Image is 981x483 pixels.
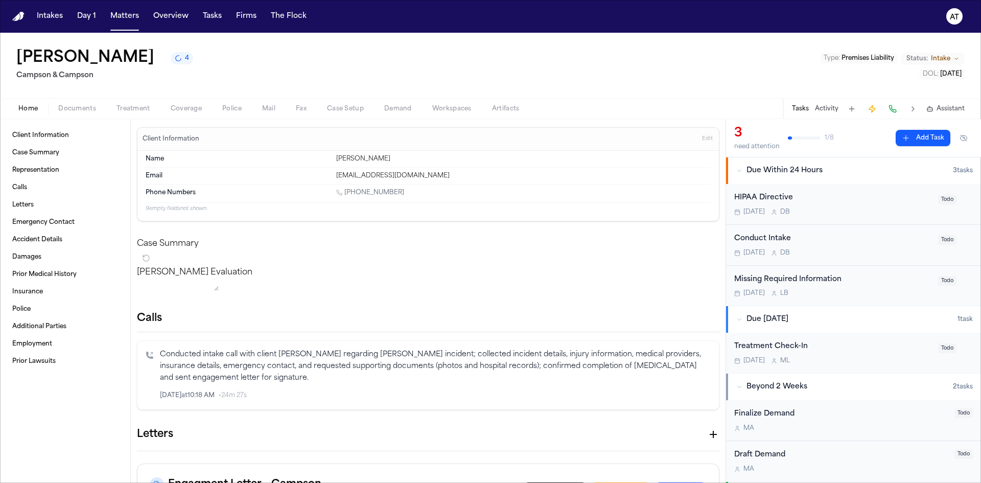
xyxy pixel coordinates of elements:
[920,69,965,79] button: Edit DOL: 2025-07-13
[743,424,754,432] span: M A
[743,249,765,257] span: [DATE]
[146,205,711,213] p: 9 empty fields not shown.
[845,102,859,116] button: Add Task
[726,306,981,333] button: Due [DATE]1task
[923,71,939,77] span: DOL :
[8,232,122,248] a: Accident Details
[825,134,834,142] span: 1 / 8
[8,162,122,178] a: Representation
[780,357,790,365] span: M L
[746,382,807,392] span: Beyond 2 Weeks
[58,105,96,113] span: Documents
[141,135,201,143] h3: Client Information
[726,225,981,266] div: Open task: Conduct Intake
[938,235,956,245] span: Todo
[726,441,981,481] div: Open task: Draft Demand
[726,184,981,225] div: Open task: HIPAA Directive
[8,318,122,335] a: Additional Parties
[780,289,788,297] span: L B
[8,214,122,231] a: Emergency Contact
[146,172,330,180] dt: Email
[336,189,404,197] a: Call 1 (646) 964-7969
[137,426,173,443] h1: Letters
[267,7,311,26] button: The Flock
[734,408,948,420] div: Finalize Demand
[734,449,948,461] div: Draft Demand
[734,143,780,151] div: need attention
[232,7,261,26] button: Firms
[726,400,981,441] div: Open task: Finalize Demand
[896,130,950,146] button: Add Task
[734,274,932,286] div: Missing Required Information
[906,55,928,63] span: Status:
[726,333,981,373] div: Open task: Treatment Check-In
[106,7,143,26] button: Matters
[842,55,894,61] span: Premises Liability
[219,392,247,400] span: • 24m 27s
[780,249,790,257] span: D B
[336,172,711,180] div: [EMAIL_ADDRESS][DOMAIN_NAME]
[821,53,897,63] button: Edit Type: Premises Liability
[146,189,196,197] span: Phone Numbers
[327,105,364,113] span: Case Setup
[160,349,711,384] p: Conducted intake call with client [PERSON_NAME] regarding [PERSON_NAME] incident; collected incid...
[8,145,122,161] a: Case Summary
[33,7,67,26] button: Intakes
[901,53,965,65] button: Change status from Intake
[954,130,973,146] button: Hide completed tasks (⌘⇧H)
[734,341,932,353] div: Treatment Check-In
[432,105,472,113] span: Workspaces
[702,135,713,143] span: Edit
[865,102,879,116] button: Create Immediate Task
[18,105,38,113] span: Home
[743,357,765,365] span: [DATE]
[137,266,719,279] p: [PERSON_NAME] Evaluation
[296,105,307,113] span: Fax
[262,105,275,113] span: Mail
[199,7,226,26] button: Tasks
[938,195,956,204] span: Todo
[953,383,973,391] span: 2 task s
[185,54,189,62] span: 4
[171,52,193,64] button: 4 active tasks
[16,49,154,67] button: Edit matter name
[953,167,973,175] span: 3 task s
[792,105,809,113] button: Tasks
[931,55,950,63] span: Intake
[926,105,965,113] button: Assistant
[8,179,122,196] a: Calls
[16,49,154,67] h1: [PERSON_NAME]
[336,155,711,163] div: [PERSON_NAME]
[384,105,412,113] span: Demand
[12,12,25,21] img: Finch Logo
[938,343,956,353] span: Todo
[746,314,788,325] span: Due [DATE]
[16,70,193,82] h2: Campson & Campson
[743,208,765,216] span: [DATE]
[8,197,122,213] a: Letters
[743,289,765,297] span: [DATE]
[824,55,840,61] span: Type :
[8,266,122,283] a: Prior Medical History
[8,336,122,352] a: Employment
[149,7,193,26] button: Overview
[73,7,100,26] button: Day 1
[734,125,780,142] div: 3
[116,105,150,113] span: Treatment
[954,449,973,459] span: Todo
[938,276,956,286] span: Todo
[726,266,981,306] div: Open task: Missing Required Information
[8,284,122,300] a: Insurance
[8,353,122,370] a: Prior Lawsuits
[171,105,202,113] span: Coverage
[746,166,823,176] span: Due Within 24 Hours
[726,374,981,400] button: Beyond 2 Weeks2tasks
[12,12,25,21] a: Home
[734,233,932,245] div: Conduct Intake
